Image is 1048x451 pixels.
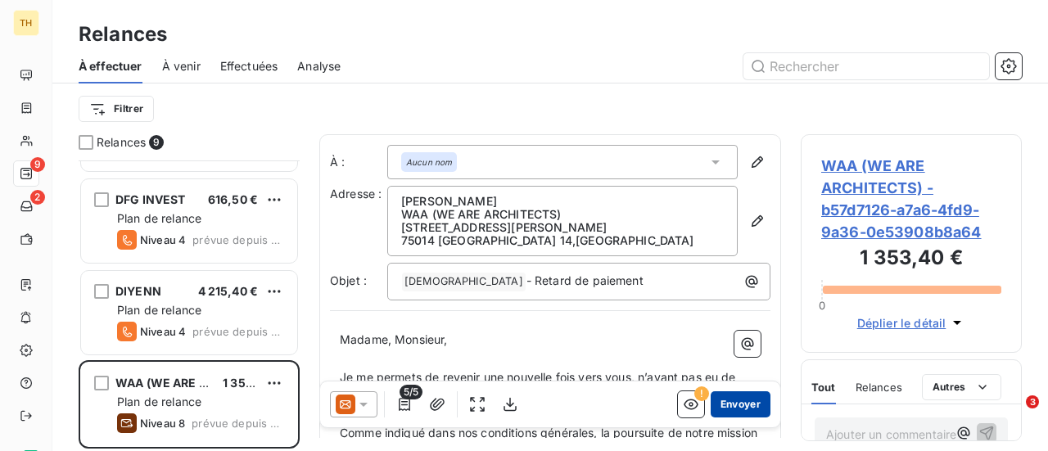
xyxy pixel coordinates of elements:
div: TH [13,10,39,36]
p: [STREET_ADDRESS][PERSON_NAME] [401,221,724,234]
span: Niveau 4 [140,325,186,338]
h3: 1 353,40 € [821,243,1001,276]
span: WAA (WE ARE ARCHITECTS) [115,376,277,390]
span: Déplier le détail [857,314,946,331]
span: Niveau 4 [140,233,186,246]
button: Déplier le détail [852,313,971,332]
span: Madame, Monsieur, [340,332,448,346]
span: Adresse : [330,187,382,201]
span: Objet : [330,273,367,287]
label: À : [330,154,387,170]
span: Effectuées [220,58,278,74]
span: 4 215,40 € [198,284,259,298]
button: Envoyer [711,391,770,417]
span: Plan de relance [117,211,201,225]
span: prévue depuis 13 jours [192,233,284,246]
span: 2 [30,190,45,205]
em: Aucun nom [406,156,452,168]
p: 75014 [GEOGRAPHIC_DATA] 14 , [GEOGRAPHIC_DATA] [401,234,724,247]
iframe: Intercom live chat [992,395,1032,435]
span: 9 [30,157,45,172]
span: Je me permets de revenir une nouvelle fois vers vous, n’ayant pas eu de retour suite à nos précéd... [340,370,739,403]
div: grid [79,160,300,451]
span: 616,50 € [208,192,258,206]
span: Relances [856,381,902,394]
span: 0 [819,299,825,312]
span: DIYENN [115,284,161,298]
span: 1 353,40 € [223,376,283,390]
span: Relances [97,134,146,151]
span: 9 [149,135,164,150]
span: Plan de relance [117,303,201,317]
button: Autres [922,374,1001,400]
span: 5/5 [400,385,422,399]
h3: Relances [79,20,167,49]
span: 3 [1026,395,1039,408]
span: prévue depuis 6 jours [192,325,284,338]
span: Analyse [297,58,341,74]
span: Plan de relance [117,395,201,408]
p: WAA (WE ARE ARCHITECTS) [401,208,724,221]
span: À effectuer [79,58,142,74]
span: - Retard de paiement [526,273,644,287]
span: Tout [811,381,836,394]
button: Filtrer [79,96,154,122]
span: WAA (WE ARE ARCHITECTS) - b57d7126-a7a6-4fd9-9a36-0e53908b8a64 [821,155,1001,243]
span: Niveau 8 [140,417,185,430]
span: [DEMOGRAPHIC_DATA] [402,273,526,291]
input: Rechercher [743,53,989,79]
p: [PERSON_NAME] [401,195,724,208]
span: prévue depuis 2 jours [192,417,284,430]
span: DFG INVEST [115,192,186,206]
span: À venir [162,58,201,74]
